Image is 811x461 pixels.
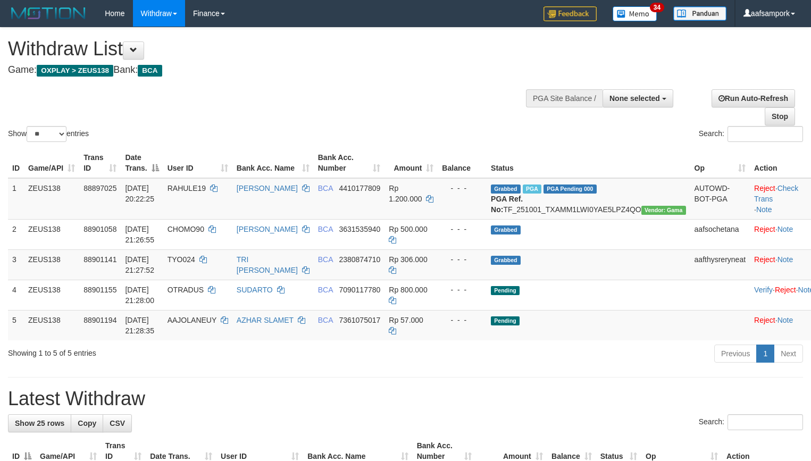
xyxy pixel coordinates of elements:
select: Showentries [27,126,66,142]
span: BCA [318,184,333,192]
td: 2 [8,219,24,249]
td: 3 [8,249,24,280]
span: BCA [318,316,333,324]
td: ZEUS138 [24,310,79,340]
span: [DATE] 21:28:00 [125,286,154,305]
div: - - - [442,254,482,265]
div: Showing 1 to 5 of 5 entries [8,343,330,358]
span: Copy 7361075017 to clipboard [339,316,380,324]
span: Vendor URL: https://trx31.1velocity.biz [641,206,686,215]
a: [PERSON_NAME] [237,225,298,233]
th: Trans ID: activate to sort column ascending [79,148,121,178]
td: ZEUS138 [24,178,79,220]
span: BCA [318,225,333,233]
a: Reject [754,184,775,192]
span: [DATE] 21:28:35 [125,316,154,335]
img: Button%20Memo.svg [613,6,657,21]
label: Search: [699,126,803,142]
span: Pending [491,286,520,295]
td: aafthysreryneat [690,249,750,280]
span: RAHULE19 [168,184,206,192]
div: PGA Site Balance / [526,89,603,107]
a: CSV [103,414,132,432]
td: 1 [8,178,24,220]
th: Game/API: activate to sort column ascending [24,148,79,178]
th: ID [8,148,24,178]
div: - - - [442,284,482,295]
b: PGA Ref. No: [491,195,523,214]
th: Bank Acc. Name: activate to sort column ascending [232,148,314,178]
span: CSV [110,419,125,428]
a: TRI [PERSON_NAME] [237,255,298,274]
a: Reject [754,225,775,233]
span: Rp 1.200.000 [389,184,422,203]
th: User ID: activate to sort column ascending [163,148,232,178]
span: CHOMO90 [168,225,204,233]
span: None selected [609,94,660,103]
label: Show entries [8,126,89,142]
span: Copy [78,419,96,428]
span: Copy 2380874710 to clipboard [339,255,380,264]
td: AUTOWD-BOT-PGA [690,178,750,220]
span: Copy 3631535940 to clipboard [339,225,380,233]
a: Reject [754,255,775,264]
span: Rp 306.000 [389,255,427,264]
span: Copy 7090117780 to clipboard [339,286,380,294]
a: Reject [754,316,775,324]
span: OTRADUS [168,286,204,294]
a: Next [774,345,803,363]
td: aafsochetana [690,219,750,249]
span: 88901194 [83,316,116,324]
span: AAJOLANEUY [168,316,216,324]
a: 1 [756,345,774,363]
span: Rp 57.000 [389,316,423,324]
img: MOTION_logo.png [8,5,89,21]
span: [DATE] 21:26:55 [125,225,154,244]
td: TF_251001_TXAMM1LWI0YAE5LPZ4QO [487,178,690,220]
h4: Game: Bank: [8,65,530,76]
td: ZEUS138 [24,219,79,249]
h1: Latest Withdraw [8,388,803,409]
a: Show 25 rows [8,414,71,432]
span: 88897025 [83,184,116,192]
span: [DATE] 20:22:25 [125,184,154,203]
span: PGA Pending [544,185,597,194]
button: None selected [603,89,673,107]
td: 5 [8,310,24,340]
div: - - - [442,183,482,194]
input: Search: [728,414,803,430]
th: Balance [438,148,487,178]
div: - - - [442,315,482,325]
a: [PERSON_NAME] [237,184,298,192]
span: [DATE] 21:27:52 [125,255,154,274]
span: Grabbed [491,185,521,194]
span: TYO024 [168,255,195,264]
span: Copy 4410177809 to clipboard [339,184,380,192]
a: Run Auto-Refresh [712,89,795,107]
td: ZEUS138 [24,249,79,280]
h1: Withdraw List [8,38,530,60]
img: Feedback.jpg [544,6,597,21]
span: OXPLAY > ZEUS138 [37,65,113,77]
label: Search: [699,414,803,430]
span: BCA [318,255,333,264]
a: Previous [714,345,757,363]
input: Search: [728,126,803,142]
a: Verify [754,286,773,294]
td: 4 [8,280,24,310]
a: AZHAR SLAMET [237,316,294,324]
span: 34 [650,3,664,12]
span: Marked by aafnoeunsreypich [523,185,541,194]
img: panduan.png [673,6,726,21]
span: Grabbed [491,256,521,265]
span: BCA [138,65,162,77]
th: Bank Acc. Number: activate to sort column ascending [314,148,385,178]
a: Note [777,255,793,264]
span: Grabbed [491,225,521,234]
a: Note [756,205,772,214]
span: Show 25 rows [15,419,64,428]
span: BCA [318,286,333,294]
a: Note [777,225,793,233]
div: - - - [442,224,482,234]
span: 88901058 [83,225,116,233]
